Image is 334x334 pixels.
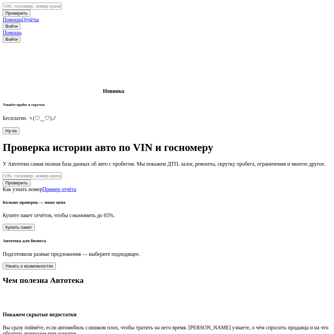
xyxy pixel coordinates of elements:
[5,11,28,16] span: Проверить
[3,186,42,192] a: Как узнать номер
[3,179,30,186] button: Проверить
[3,141,331,154] h1: Проверка истории авто по VIN и госномеру
[5,180,28,185] span: Проверить
[5,37,18,42] span: Войти
[3,161,331,167] p: У Автотеки самая полная база данных об авто с пробегом. Мы покажем ДТП, залог, ремонты, скрутку п...
[3,224,35,231] button: Купить пакет
[3,30,22,35] a: Помощь
[3,276,331,285] h2: Чем полезна Автотека
[5,24,18,29] span: Войти
[3,172,62,179] input: VIN, госномер, номер кузова
[3,23,20,30] button: Войти
[22,17,39,22] a: Отчёты
[3,17,22,22] a: Помощь
[5,128,17,133] span: Ну‑ка
[3,212,331,218] p: Купите пакет отчётов, чтобы сэкономить до 65%.
[103,88,124,94] strong: Новинка
[3,3,62,10] input: VIN, госномер, номер кузова
[3,115,331,122] p: Бесплатно ヽ(♡‿♡)ノ
[3,251,331,257] p: Подготовили разные предложения — выберите подходящее.
[5,225,32,230] span: Купить пакет
[3,263,56,270] button: Узнать о возможностях
[3,103,331,107] h6: Узнайте пробег и скрутки
[42,186,76,192] a: Пример отчёта
[3,312,331,318] h4: Покажем скрытые недостатки
[3,238,331,243] h5: Автотека для бизнеса
[5,264,53,269] span: Узнать о возможностях
[3,36,20,43] button: Войти
[3,10,30,17] button: Проверить
[3,200,331,205] h5: Больше проверок — ниже цена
